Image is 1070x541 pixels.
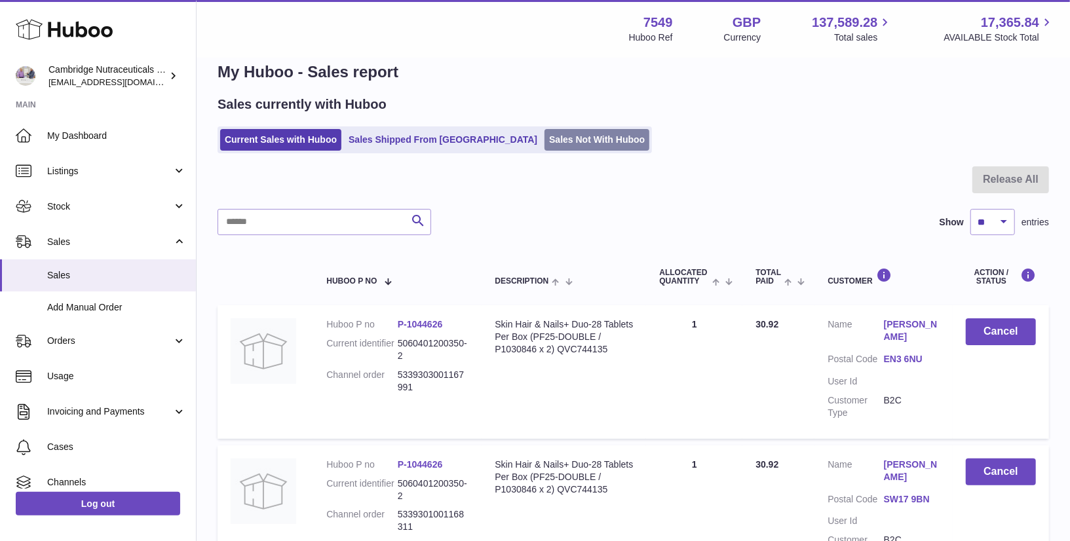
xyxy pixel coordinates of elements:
[643,14,673,31] strong: 7549
[398,369,469,394] dd: 5339303001167991
[231,458,296,524] img: no-photo.jpg
[944,14,1054,44] a: 17,365.84 AVAILABLE Stock Total
[16,492,180,515] a: Log out
[220,129,341,151] a: Current Sales with Huboo
[48,64,166,88] div: Cambridge Nutraceuticals Ltd
[834,31,892,44] span: Total sales
[47,370,186,382] span: Usage
[944,31,1054,44] span: AVAILABLE Stock Total
[326,318,398,331] dt: Huboo P no
[884,318,940,343] a: [PERSON_NAME]
[812,14,877,31] span: 137,589.28
[828,493,883,509] dt: Postal Code
[966,318,1036,345] button: Cancel
[755,269,781,286] span: Total paid
[218,96,387,113] h2: Sales currently with Huboo
[47,236,172,248] span: Sales
[755,319,778,329] span: 30.92
[218,62,1049,83] h1: My Huboo - Sales report
[48,77,193,87] span: [EMAIL_ADDRESS][DOMAIN_NAME]
[47,335,172,347] span: Orders
[47,301,186,314] span: Add Manual Order
[812,14,892,44] a: 137,589.28 Total sales
[326,477,398,502] dt: Current identifier
[545,129,649,151] a: Sales Not With Huboo
[47,441,186,453] span: Cases
[47,476,186,489] span: Channels
[495,458,633,496] div: Skin Hair & Nails+ Duo-28 Tablets Per Box (PF25-DOUBLE / P1030846 x 2) QVC744135
[884,353,940,365] a: EN3 6NU
[629,31,673,44] div: Huboo Ref
[326,508,398,533] dt: Channel order
[16,66,35,86] img: qvc@camnutra.com
[828,318,883,346] dt: Name
[495,318,633,356] div: Skin Hair & Nails+ Duo-28 Tablets Per Box (PF25-DOUBLE / P1030846 x 2) QVC744135
[231,318,296,384] img: no-photo.jpg
[755,459,778,470] span: 30.92
[326,369,398,394] dt: Channel order
[47,405,172,418] span: Invoicing and Payments
[326,277,377,286] span: Huboo P no
[884,493,940,506] a: SW17 9BN
[47,269,186,282] span: Sales
[828,458,883,487] dt: Name
[884,458,940,483] a: [PERSON_NAME]
[724,31,761,44] div: Currency
[828,394,883,419] dt: Customer Type
[733,14,761,31] strong: GBP
[398,319,443,329] a: P-1044626
[828,375,883,388] dt: User Id
[828,515,883,527] dt: User Id
[940,216,964,229] label: Show
[398,337,469,362] dd: 5060401200350-2
[47,200,172,213] span: Stock
[981,14,1039,31] span: 17,365.84
[47,165,172,177] span: Listings
[646,305,742,438] td: 1
[326,458,398,471] dt: Huboo P no
[966,458,1036,485] button: Cancel
[659,269,709,286] span: ALLOCATED Quantity
[326,337,398,362] dt: Current identifier
[884,394,940,419] dd: B2C
[966,268,1036,286] div: Action / Status
[495,277,548,286] span: Description
[1022,216,1049,229] span: entries
[398,459,443,470] a: P-1044626
[344,129,542,151] a: Sales Shipped From [GEOGRAPHIC_DATA]
[398,508,469,533] dd: 5339301001168311
[828,353,883,369] dt: Postal Code
[47,130,186,142] span: My Dashboard
[828,268,940,286] div: Customer
[398,477,469,502] dd: 5060401200350-2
